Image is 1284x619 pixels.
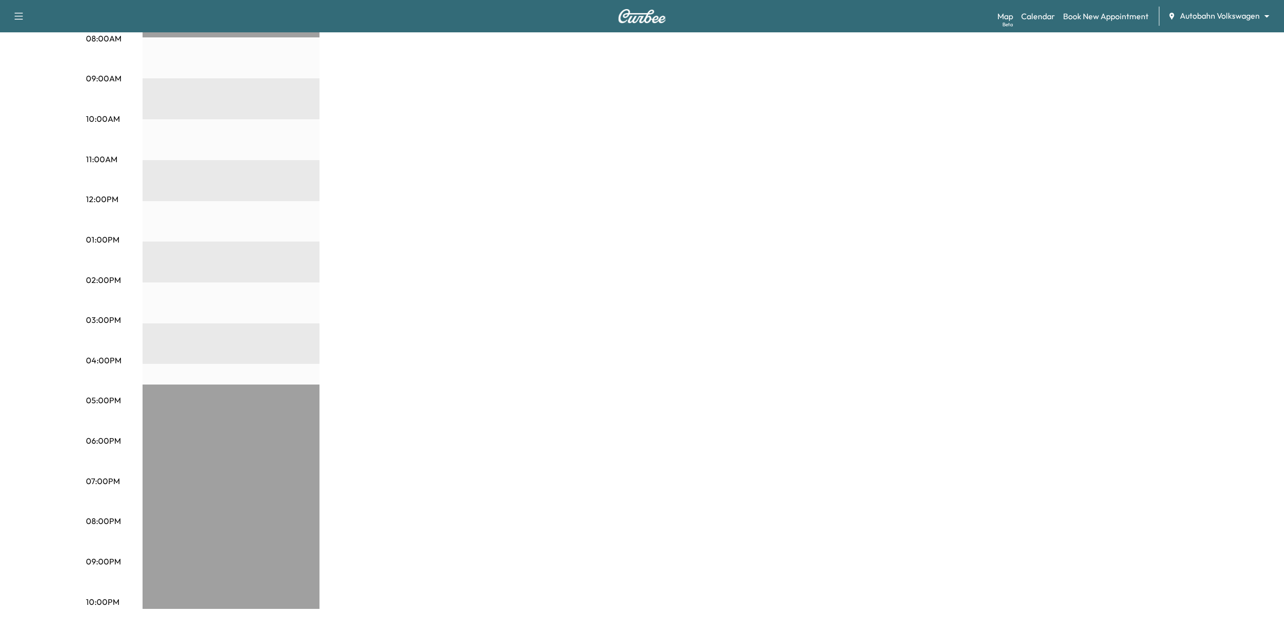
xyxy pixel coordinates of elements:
[86,274,121,286] p: 02:00PM
[86,596,119,608] p: 10:00PM
[1180,10,1260,22] span: Autobahn Volkswagen
[1063,10,1149,22] a: Book New Appointment
[86,354,121,366] p: 04:00PM
[86,193,118,205] p: 12:00PM
[86,72,121,84] p: 09:00AM
[86,394,121,406] p: 05:00PM
[86,555,121,567] p: 09:00PM
[1021,10,1055,22] a: Calendar
[1002,21,1013,28] div: Beta
[86,233,119,246] p: 01:00PM
[86,314,121,326] p: 03:00PM
[86,435,121,447] p: 06:00PM
[86,113,120,125] p: 10:00AM
[86,515,121,527] p: 08:00PM
[86,32,121,44] p: 08:00AM
[86,475,120,487] p: 07:00PM
[997,10,1013,22] a: MapBeta
[86,153,117,165] p: 11:00AM
[618,9,666,23] img: Curbee Logo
